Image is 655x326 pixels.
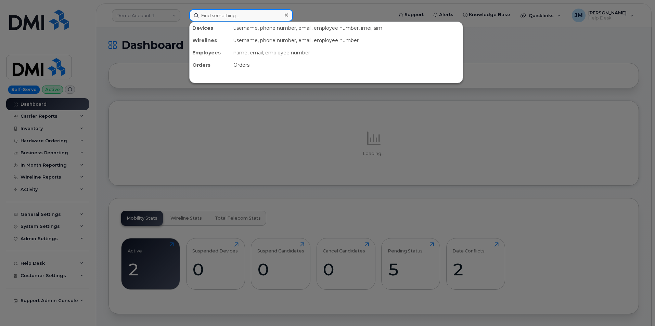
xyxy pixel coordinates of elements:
div: Orders [190,59,231,71]
div: Employees [190,47,231,59]
div: username, phone number, email, employee number [231,34,463,47]
div: Orders [231,59,463,71]
div: Devices [190,22,231,34]
div: name, email, employee number [231,47,463,59]
div: Wirelines [190,34,231,47]
div: username, phone number, email, employee number, imei, sim [231,22,463,34]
